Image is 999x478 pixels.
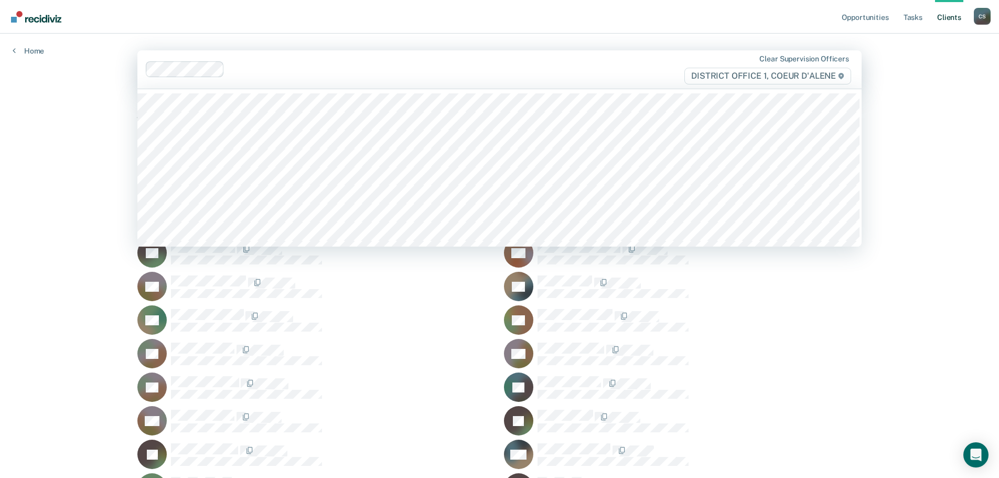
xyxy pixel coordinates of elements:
[684,68,851,84] span: DISTRICT OFFICE 1, COEUR D'ALENE
[759,55,848,63] div: Clear supervision officers
[13,46,44,56] a: Home
[974,8,991,25] div: C S
[11,11,61,23] img: Recidiviz
[963,442,989,468] div: Open Intercom Messenger
[974,8,991,25] button: Profile dropdown button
